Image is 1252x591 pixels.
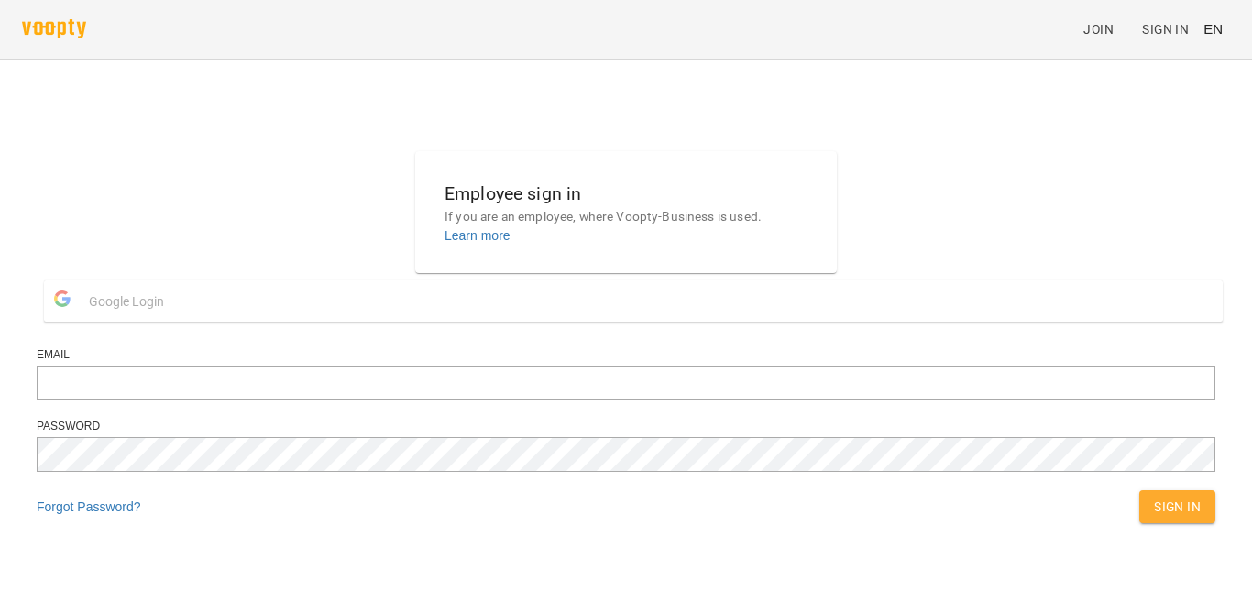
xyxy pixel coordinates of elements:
[1139,490,1215,523] button: Sign In
[1135,13,1196,46] a: Sign In
[1154,496,1201,518] span: Sign In
[445,228,511,243] a: Learn more
[1083,18,1114,40] span: Join
[1203,19,1223,38] span: EN
[445,180,807,208] h6: Employee sign in
[430,165,822,259] button: Employee sign inIf you are an employee, where Voopty-Business is used.Learn more
[1196,12,1230,46] button: EN
[37,419,1215,434] div: Password
[44,280,1223,322] button: Google Login
[37,347,1215,363] div: Email
[445,208,807,226] p: If you are an employee, where Voopty-Business is used.
[1076,13,1135,46] a: Join
[1142,18,1189,40] span: Sign In
[22,19,86,38] img: voopty.png
[37,499,141,514] a: Forgot Password?
[89,283,173,320] span: Google Login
